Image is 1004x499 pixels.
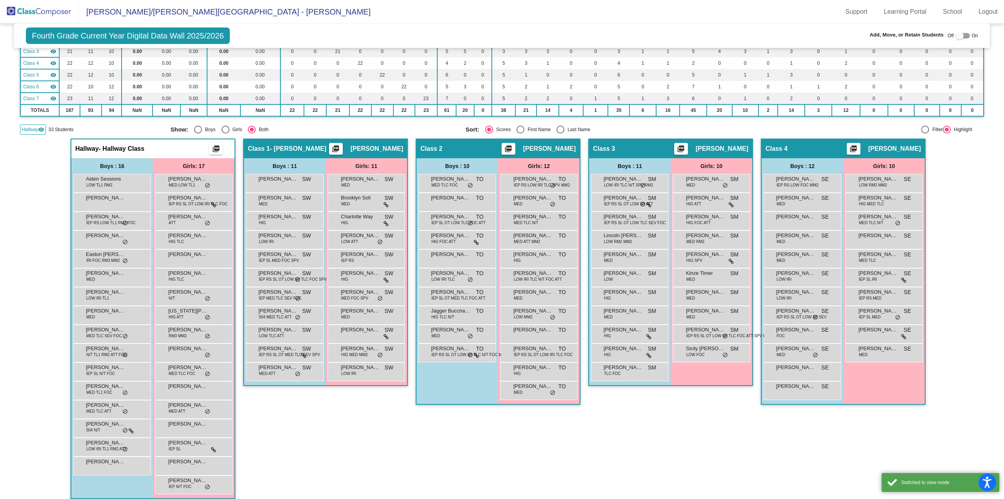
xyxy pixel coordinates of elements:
td: 1 [778,57,805,69]
mat-icon: picture_as_pdf [331,145,340,156]
td: 0 [371,57,393,69]
td: 0 [940,81,961,93]
a: Support [839,5,874,18]
td: 93 [80,104,102,116]
a: Logout [972,5,1004,18]
div: Girls: 10 [843,158,925,174]
td: 3 [515,57,537,69]
td: 0 [393,46,415,57]
td: 2 [832,57,860,69]
td: 23 [415,93,438,104]
td: 5 [437,81,456,93]
td: 2 [537,93,559,104]
div: Boys : 11 [244,158,326,174]
td: 3 [778,46,805,57]
mat-icon: visibility [50,72,56,78]
td: 1 [732,93,758,104]
div: Boys : 11 [589,158,671,174]
td: 0 [914,93,940,104]
td: 20 [456,104,474,116]
td: 21 [326,104,349,116]
td: 10 [102,57,122,69]
mat-icon: picture_as_pdf [504,145,513,156]
td: 1 [758,69,778,81]
td: 1 [537,57,559,69]
td: 0 [393,57,415,69]
span: Show: [171,126,188,133]
td: 11 [80,46,102,57]
td: 21 [515,104,537,116]
span: Class 4 [766,145,788,153]
td: 4 [437,57,456,69]
span: Aiden Sessions [86,175,125,183]
td: 0.00 [180,93,207,104]
td: 10 [102,46,122,57]
td: 0 [559,57,583,69]
td: 5 [608,81,629,93]
td: 0 [474,81,492,93]
td: 0 [349,81,371,93]
td: 0 [474,46,492,57]
td: 0 [888,93,914,104]
div: First Name [524,126,551,133]
td: 0 [758,81,778,93]
span: Class 3 [23,48,39,55]
button: Print Students Details [329,143,343,155]
td: 0 [326,93,349,104]
td: 0 [629,69,656,81]
td: 3 [492,46,516,57]
td: Hailey Linfield - No Class Name [20,81,59,93]
td: 0 [888,104,914,116]
td: 3 [778,69,805,81]
td: 0.00 [122,57,153,69]
span: Class 6 [23,83,39,90]
td: 6 [437,69,456,81]
td: 0 [707,69,732,81]
td: 5 [437,46,456,57]
span: Class 5 [23,71,39,79]
td: 45 [680,104,707,116]
span: Class 1 [248,145,270,153]
td: 0 [456,93,474,104]
td: 3 [608,46,629,57]
td: 10 [102,69,122,81]
div: Girls: 12 [498,158,580,174]
mat-icon: visibility [38,126,44,133]
td: 22 [393,81,415,93]
td: 0 [914,57,940,69]
td: NaN [180,104,207,116]
td: 2 [778,93,805,104]
td: 1 [629,93,656,104]
td: 5 [492,81,516,93]
td: 0.00 [180,69,207,81]
td: 4 [608,57,629,69]
td: 2 [758,104,778,116]
span: Hallway [22,126,38,133]
td: 1 [832,46,860,57]
button: Print Students Details [674,143,688,155]
td: 0 [961,81,984,93]
td: 0 [280,81,304,93]
td: 0 [474,104,492,116]
td: 2 [680,57,707,69]
td: 0 [860,104,888,116]
td: 0 [860,93,888,104]
td: 0.00 [122,46,153,57]
td: 6 [608,69,629,81]
span: [PERSON_NAME] [351,145,403,153]
td: 0 [280,93,304,104]
td: 0 [860,46,888,57]
td: 7 [680,81,707,93]
div: Girls [229,126,242,133]
td: 0 [326,69,349,81]
td: 0.00 [180,81,207,93]
td: 0 [860,57,888,69]
td: 0 [415,46,438,57]
td: 0 [732,81,758,93]
span: 33 Students [48,126,73,133]
div: Scores [493,126,511,133]
td: 0 [860,69,888,81]
td: Heather Hartke - ELL [20,93,59,104]
td: 1 [583,93,608,104]
td: 2 [515,93,537,104]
